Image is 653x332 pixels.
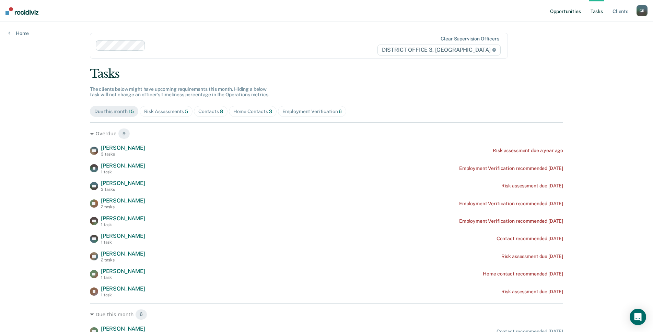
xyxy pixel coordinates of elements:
[101,240,145,245] div: 1 task
[101,285,145,292] span: [PERSON_NAME]
[101,197,145,204] span: [PERSON_NAME]
[493,148,563,153] div: Risk assessment due a year ago
[101,162,145,169] span: [PERSON_NAME]
[5,7,38,15] img: Recidiviz
[90,67,563,81] div: Tasks
[101,180,145,186] span: [PERSON_NAME]
[101,258,145,262] div: 2 tasks
[630,309,646,325] div: Open Intercom Messenger
[101,293,145,297] div: 1 task
[101,187,145,192] div: 3 tasks
[497,236,563,242] div: Contact recommended [DATE]
[101,222,145,227] div: 1 task
[101,233,145,239] span: [PERSON_NAME]
[101,250,145,257] span: [PERSON_NAME]
[144,109,188,114] div: Risk Assessments
[441,36,499,42] div: Clear supervision officers
[90,86,269,98] span: The clients below might have upcoming requirements this month. Hiding a below task will not chang...
[101,325,145,332] span: [PERSON_NAME]
[220,109,223,114] span: 8
[101,152,145,157] div: 3 tasks
[101,205,145,209] div: 2 tasks
[135,309,147,320] span: 6
[90,309,563,320] div: Due this month 6
[377,45,501,56] span: DISTRICT OFFICE 3, [GEOGRAPHIC_DATA]
[101,170,145,174] div: 1 task
[459,218,563,224] div: Employment Verification recommended [DATE]
[101,145,145,151] span: [PERSON_NAME]
[8,30,29,36] a: Home
[501,183,563,189] div: Risk assessment due [DATE]
[101,275,145,280] div: 1 task
[129,109,134,114] span: 15
[637,5,648,16] button: CR
[501,254,563,259] div: Risk assessment due [DATE]
[233,109,272,114] div: Home Contacts
[459,165,563,171] div: Employment Verification recommended [DATE]
[282,109,342,114] div: Employment Verification
[94,109,134,114] div: Due this month
[118,128,130,139] span: 9
[269,109,272,114] span: 3
[198,109,223,114] div: Contacts
[90,128,563,139] div: Overdue 9
[501,289,563,295] div: Risk assessment due [DATE]
[483,271,563,277] div: Home contact recommended [DATE]
[339,109,342,114] span: 6
[101,215,145,222] span: [PERSON_NAME]
[185,109,188,114] span: 5
[101,268,145,274] span: [PERSON_NAME]
[637,5,648,16] div: C R
[459,201,563,207] div: Employment Verification recommended [DATE]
